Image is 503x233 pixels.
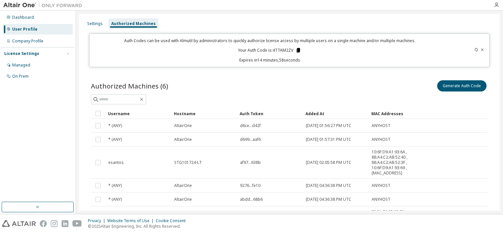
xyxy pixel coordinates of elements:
[174,137,192,142] span: AltairOne
[4,51,39,56] div: License Settings
[3,2,86,9] img: Altair One
[12,27,38,32] div: User Profile
[240,123,261,128] span: d6ce...d42f
[174,160,202,165] span: STG101724-LT
[51,220,58,227] img: instagram.svg
[174,123,192,128] span: AltairOne
[62,220,68,227] img: linkedin.svg
[108,160,124,165] span: esantos
[40,220,47,227] img: facebook.svg
[174,197,192,202] span: AltairOne
[372,137,390,142] span: ANYHOST
[12,39,43,44] div: Company Profile
[240,183,260,188] span: 9276...fe10
[306,137,351,142] span: [DATE] 01:57:31 PM UTC
[372,209,415,225] span: E0:0A:F6:6B:03:F8 , E0:0A:F6:6B:03:F7 , 88:A4:C2:E9:21:DA
[72,220,82,227] img: youtube.svg
[156,218,190,223] div: Cookie Consent
[93,57,446,63] p: Expires in 14 minutes, 58 seconds
[306,123,351,128] span: [DATE] 01:56:27 PM UTC
[371,108,415,119] div: MAC Addresses
[107,218,156,223] div: Website Terms of Use
[305,108,366,119] div: Added At
[108,197,122,202] span: * (ANY)
[174,183,192,188] span: AltairOne
[88,218,107,223] div: Privacy
[240,108,300,119] div: Auth Token
[437,80,487,91] button: Generate Auth Code
[372,123,390,128] span: ANYHOST
[111,21,156,26] div: Authorized Machines
[108,108,169,119] div: Username
[372,149,415,176] span: 10:6F:D9:A1:93:6A , 88:A4:C2:AB:52:40 , 88:A4:C2:AB:52:3F , 10:6F:D9:A1:93:69 , [MAC_ADDRESS]
[93,38,446,43] p: Auth Codes can be used with Almutil by administrators to quickly authorize license access by mult...
[372,197,390,202] span: ANYHOST
[238,47,301,53] p: Your Auth Code is: 4TTAM2ZV
[108,137,122,142] span: * (ANY)
[2,220,36,227] img: altair_logo.svg
[108,123,122,128] span: * (ANY)
[12,63,30,68] div: Managed
[306,197,351,202] span: [DATE] 04:36:38 PM UTC
[12,74,29,79] div: On Prem
[306,183,351,188] span: [DATE] 04:36:38 PM UTC
[88,223,190,229] p: © 2025 Altair Engineering, Inc. All Rights Reserved.
[12,15,34,20] div: Dashboard
[108,183,122,188] span: * (ANY)
[372,183,390,188] span: ANYHOST
[240,197,263,202] span: abdd...68b6
[306,160,351,165] span: [DATE] 02:05:58 PM UTC
[240,160,261,165] span: af97...638b
[174,108,234,119] div: Hostname
[91,81,168,91] span: Authorized Machines (6)
[240,137,261,142] span: d699...aaf6
[87,21,103,26] div: Settings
